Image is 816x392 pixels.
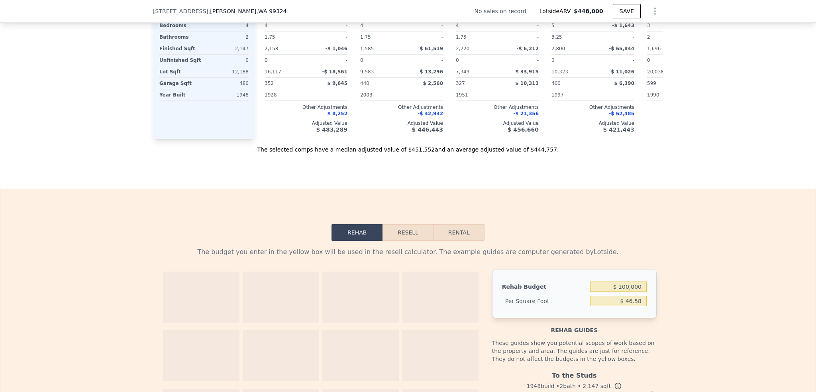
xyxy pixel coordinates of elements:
span: $448,000 [574,8,603,14]
div: 1.75 [265,32,304,43]
button: SAVE [613,4,641,18]
button: Rental [433,224,484,241]
div: Other Adjustments [551,104,634,110]
div: These guides show you potential scopes of work based on the property and area. The guides are jus... [492,334,657,368]
div: 3.25 [551,32,591,43]
span: $ 13,296 [420,69,443,75]
span: 5 [551,23,555,28]
div: 1.75 [456,32,496,43]
div: 1951 [456,89,496,100]
div: 1997 [551,89,591,100]
div: 1.75 [360,32,400,43]
div: The budget you enter in the yellow box will be used in the resell calculator. The example guides ... [159,247,657,257]
span: -$ 1,643 [612,23,634,28]
div: Rehab guides [492,318,657,334]
div: Rehab Budget [502,280,587,294]
span: -$ 21,356 [513,111,539,116]
span: -$ 62,485 [609,111,634,116]
span: 2,800 [551,46,565,51]
span: $ 456,660 [508,126,539,133]
div: 4 [206,20,249,31]
div: - [308,32,347,43]
div: 1948 build • 2 bath • sqft [492,380,657,392]
div: - [308,20,347,31]
span: -$ 1,046 [326,46,347,51]
span: 4 [265,23,268,28]
span: 0 [647,57,650,63]
span: -$ 6,212 [517,46,539,51]
span: $ 61,519 [420,46,443,51]
div: - [403,55,443,66]
span: $ 483,289 [316,126,347,133]
div: Other Adjustments [360,104,443,110]
div: - [594,55,634,66]
div: The selected comps have a median adjusted value of $451,552 and an average adjusted value of $444... [153,139,663,154]
span: 20,038 [647,69,664,75]
span: 2,220 [456,46,469,51]
div: - [308,89,347,100]
span: $ 11,026 [611,69,634,75]
span: [STREET_ADDRESS] [153,7,208,15]
div: - [594,89,634,100]
div: Garage Sqft [159,78,202,89]
span: 0 [456,57,459,63]
span: $ 421,443 [603,126,634,133]
span: Lotside ARV [539,7,574,15]
span: $ 33,915 [515,69,539,75]
span: $ 6,390 [614,81,634,86]
div: Adjusted Value [360,120,443,126]
span: 3 [647,23,650,28]
div: 2,147 [206,43,249,54]
div: Adjusted Value [647,120,730,126]
div: 2 [647,32,687,43]
span: 352 [265,81,274,86]
span: -$ 18,561 [322,69,347,75]
div: No sales on record [475,7,533,15]
span: $ 2,560 [423,81,443,86]
div: Finished Sqft [159,43,202,54]
div: Per Square Foot [502,294,587,308]
div: Adjusted Value [265,120,347,126]
div: Adjusted Value [456,120,539,126]
span: 440 [360,81,369,86]
span: 2,147 [583,383,598,389]
span: 1,696 [647,46,661,51]
div: - [499,20,539,31]
div: Other Adjustments [456,104,539,110]
button: Show Options [647,3,663,19]
span: 2,158 [265,46,278,51]
span: , WA 99324 [257,8,287,14]
span: 0 [265,57,268,63]
button: Resell [382,224,433,241]
div: 480 [206,78,249,89]
span: $ 10,313 [515,81,539,86]
div: Year Built [159,89,202,100]
span: 0 [360,57,363,63]
div: 1948 [206,89,249,100]
div: Bedrooms [159,20,202,31]
div: Bathrooms [159,32,202,43]
span: 4 [360,23,363,28]
div: - [403,20,443,31]
div: Unfinished Sqft [159,55,202,66]
div: - [308,55,347,66]
div: 0 [206,55,249,66]
div: 1990 [647,89,687,100]
span: 16,117 [265,69,281,75]
span: 599 [647,81,656,86]
span: 7,349 [456,69,469,75]
span: 0 [551,57,555,63]
div: Adjusted Value [551,120,634,126]
span: $ 8,252 [328,111,347,116]
div: 2003 [360,89,400,100]
div: - [403,89,443,100]
div: - [499,89,539,100]
div: Other Adjustments [647,104,730,110]
span: 9,583 [360,69,374,75]
span: -$ 42,932 [418,111,443,116]
span: 400 [551,81,561,86]
div: - [403,32,443,43]
span: $ 446,443 [412,126,443,133]
div: 12,188 [206,66,249,77]
div: 2 [206,32,249,43]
